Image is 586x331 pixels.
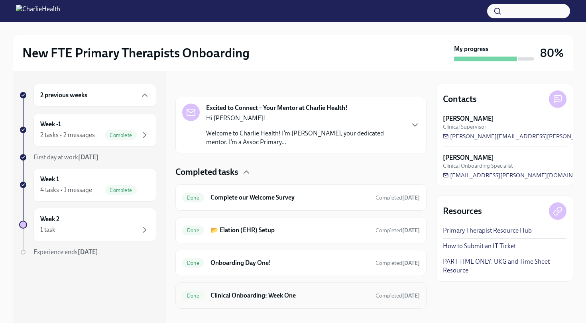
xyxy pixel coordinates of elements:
[182,293,204,299] span: Done
[33,248,98,256] span: Experience ends
[78,248,98,256] strong: [DATE]
[206,129,404,147] p: Welcome to Charlie Health! I’m [PERSON_NAME], your dedicated mentor. I’m a Assoc Primary...
[443,123,486,131] span: Clinical Supervisor
[40,91,87,100] h6: 2 previous weeks
[443,93,477,105] h4: Contacts
[443,257,566,275] a: PART-TIME ONLY: UKG and Time Sheet Resource
[206,114,404,123] p: Hi [PERSON_NAME]!
[40,120,61,129] h6: Week -1
[376,194,420,201] span: Completed
[402,227,420,234] strong: [DATE]
[210,226,369,235] h6: 📂 Elation (EHR) Setup
[19,208,156,241] a: Week 21 task
[402,260,420,266] strong: [DATE]
[182,224,420,237] a: Done📂 Elation (EHR) SetupCompleted[DATE]
[376,259,420,267] span: September 2nd, 2025 15:49
[40,186,92,194] div: 4 tasks • 1 message
[376,260,420,266] span: Completed
[376,227,420,234] span: Completed
[22,45,250,61] h2: New FTE Primary Therapists Onboarding
[376,292,420,300] span: September 3rd, 2025 12:25
[182,227,204,233] span: Done
[210,193,369,202] h6: Complete our Welcome Survey
[78,153,98,161] strong: [DATE]
[175,166,238,178] h4: Completed tasks
[376,194,420,202] span: September 2nd, 2025 12:08
[40,215,59,223] h6: Week 2
[443,162,513,170] span: Clinical Onboarding Specialist
[182,260,204,266] span: Done
[443,114,494,123] strong: [PERSON_NAME]
[443,242,516,251] a: How to Submit an IT Ticket
[402,292,420,299] strong: [DATE]
[376,227,420,234] span: September 2nd, 2025 13:36
[182,257,420,269] a: DoneOnboarding Day One!Completed[DATE]
[175,166,427,178] div: Completed tasks
[40,225,55,234] div: 1 task
[33,153,98,161] span: First day at work
[182,289,420,302] a: DoneClinical Onboarding: Week OneCompleted[DATE]
[443,205,482,217] h4: Resources
[454,45,488,53] strong: My progress
[19,153,156,162] a: First day at work[DATE]
[443,226,532,235] a: Primary Therapist Resource Hub
[33,84,156,107] div: 2 previous weeks
[40,131,95,139] div: 2 tasks • 2 messages
[376,292,420,299] span: Completed
[210,291,369,300] h6: Clinical Onboarding: Week One
[182,195,204,201] span: Done
[16,5,60,18] img: CharlieHealth
[443,153,494,162] strong: [PERSON_NAME]
[19,113,156,147] a: Week -12 tasks • 2 messagesComplete
[182,191,420,204] a: DoneComplete our Welcome SurveyCompleted[DATE]
[210,259,369,267] h6: Onboarding Day One!
[402,194,420,201] strong: [DATE]
[19,168,156,202] a: Week 14 tasks • 1 messageComplete
[206,104,348,112] strong: Excited to Connect – Your Mentor at Charlie Health!
[105,132,137,138] span: Complete
[105,187,137,193] span: Complete
[540,46,564,60] h3: 80%
[40,175,59,184] h6: Week 1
